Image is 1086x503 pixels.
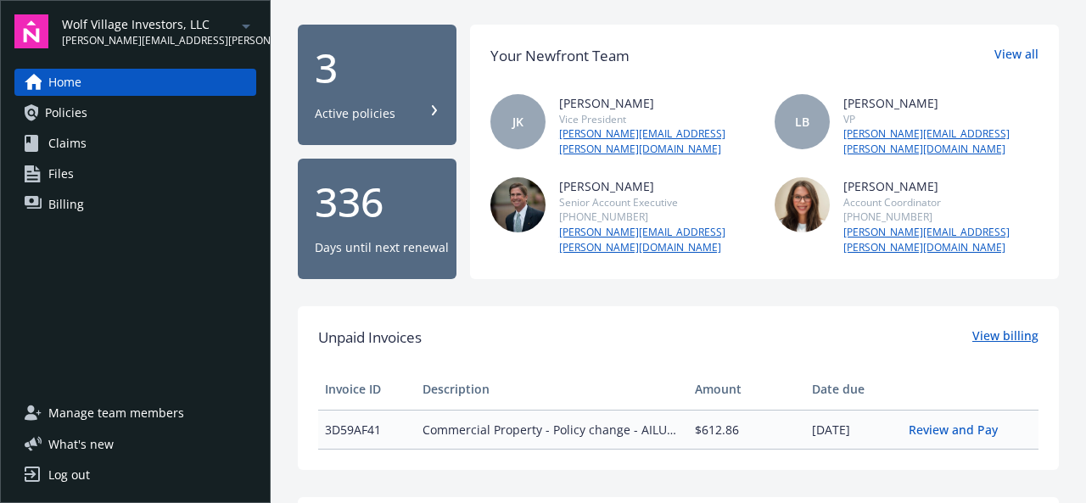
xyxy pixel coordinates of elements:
a: Manage team members [14,400,256,427]
span: Claims [48,130,87,157]
div: [PERSON_NAME] [843,177,1038,195]
a: arrowDropDown [236,15,256,36]
div: Account Coordinator [843,195,1038,210]
span: Billing [48,191,84,218]
div: [PERSON_NAME] [559,177,754,195]
a: [PERSON_NAME][EMAIL_ADDRESS][PERSON_NAME][DOMAIN_NAME] [559,225,754,255]
a: Files [14,160,256,187]
td: [DATE] [805,410,903,449]
img: navigator-logo.svg [14,14,48,48]
a: Billing [14,191,256,218]
div: Active policies [315,105,395,122]
th: Invoice ID [318,369,416,410]
span: Policies [45,99,87,126]
td: $612.86 [688,410,805,449]
span: Wolf Village Investors, LLC [62,15,236,33]
button: 3Active policies [298,25,456,145]
span: What ' s new [48,435,114,453]
a: Claims [14,130,256,157]
button: Wolf Village Investors, LLC[PERSON_NAME][EMAIL_ADDRESS][PERSON_NAME][DOMAIN_NAME]arrowDropDown [62,14,256,48]
span: JK [512,113,523,131]
img: photo [775,177,830,232]
a: Policies [14,99,256,126]
div: Senior Account Executive [559,195,754,210]
a: [PERSON_NAME][EMAIL_ADDRESS][PERSON_NAME][DOMAIN_NAME] [843,225,1038,255]
button: 336Days until next renewal [298,159,456,279]
div: Your Newfront Team [490,45,630,67]
th: Description [416,369,688,410]
span: [PERSON_NAME][EMAIL_ADDRESS][PERSON_NAME][DOMAIN_NAME] [62,33,236,48]
td: 3D59AF41 [318,410,416,449]
a: [PERSON_NAME][EMAIL_ADDRESS][PERSON_NAME][DOMAIN_NAME] [843,126,1038,157]
a: Home [14,69,256,96]
span: Files [48,160,74,187]
span: LB [795,113,809,131]
a: [PERSON_NAME][EMAIL_ADDRESS][PERSON_NAME][DOMAIN_NAME] [559,126,754,157]
button: What's new [14,435,141,453]
span: Commercial Property - Policy change - AILUPR1000046-01 [423,421,681,439]
div: 3 [315,48,439,88]
a: View billing [972,327,1038,349]
div: Log out [48,461,90,489]
div: Vice President [559,112,754,126]
th: Amount [688,369,805,410]
div: [PHONE_NUMBER] [559,210,754,224]
th: Date due [805,369,903,410]
div: [PERSON_NAME] [843,94,1038,112]
span: Unpaid Invoices [318,327,422,349]
a: View all [994,45,1038,67]
div: 336 [315,182,439,222]
img: photo [490,177,546,232]
span: Manage team members [48,400,184,427]
div: VP [843,112,1038,126]
div: Days until next renewal [315,239,449,256]
div: [PHONE_NUMBER] [843,210,1038,224]
div: [PERSON_NAME] [559,94,754,112]
span: Home [48,69,81,96]
a: Review and Pay [909,422,1011,438]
